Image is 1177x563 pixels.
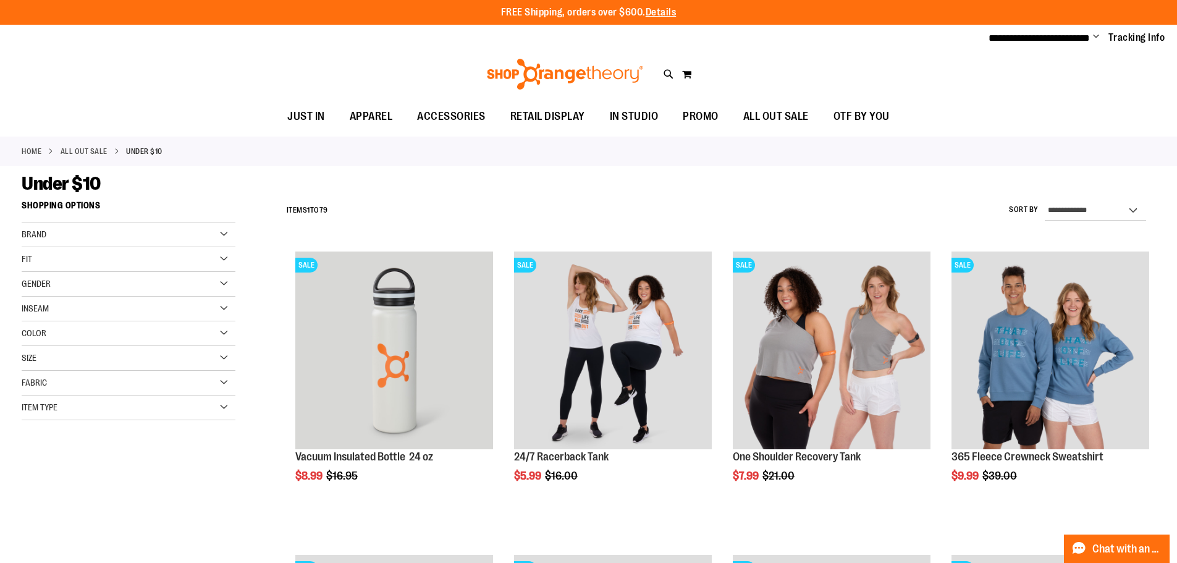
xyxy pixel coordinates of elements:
span: SALE [514,258,536,273]
span: Inseam [22,303,49,313]
span: $7.99 [733,470,761,482]
span: ACCESSORIES [417,103,486,130]
a: Vacuum Insulated Bottle 24 ozSALE [295,252,493,451]
span: Fabric [22,378,47,387]
span: Size [22,353,36,363]
button: Account menu [1093,32,1099,44]
a: Details [646,7,677,18]
a: One Shoulder Recovery Tank [733,451,861,463]
img: 24/7 Racerback Tank [514,252,712,449]
div: product [727,245,937,514]
span: OTF BY YOU [833,103,890,130]
strong: Under $10 [126,146,162,157]
label: Sort By [1009,205,1039,215]
span: ALL OUT SALE [743,103,809,130]
img: 365 Fleece Crewneck Sweatshirt [951,252,1149,449]
span: Under $10 [22,173,101,194]
strong: Shopping Options [22,195,235,222]
span: RETAIL DISPLAY [510,103,585,130]
a: Home [22,146,41,157]
span: SALE [733,258,755,273]
span: JUST IN [287,103,325,130]
span: SALE [951,258,974,273]
a: 365 Fleece Crewneck Sweatshirt [951,451,1103,463]
a: Main view of One Shoulder Recovery TankSALE [733,252,930,451]
img: Vacuum Insulated Bottle 24 oz [295,252,493,449]
span: 79 [319,206,328,214]
span: 1 [307,206,310,214]
a: ALL OUT SALE [61,146,108,157]
span: Color [22,328,46,338]
span: IN STUDIO [610,103,659,130]
span: Fit [22,254,32,264]
span: $21.00 [762,470,796,482]
a: Tracking Info [1108,31,1165,44]
p: FREE Shipping, orders over $600. [501,6,677,20]
span: $16.00 [545,470,580,482]
div: product [289,245,499,514]
img: Shop Orangetheory [485,59,645,90]
span: Item Type [22,402,57,412]
span: $8.99 [295,470,324,482]
a: 365 Fleece Crewneck SweatshirtSALE [951,252,1149,451]
span: $39.00 [982,470,1019,482]
span: $9.99 [951,470,981,482]
span: APPAREL [350,103,393,130]
div: product [508,245,718,514]
h2: Items to [287,201,328,220]
img: Main view of One Shoulder Recovery Tank [733,252,930,449]
a: 24/7 Racerback TankSALE [514,252,712,451]
span: $5.99 [514,470,543,482]
span: Chat with an Expert [1092,543,1162,555]
a: 24/7 Racerback Tank [514,451,609,463]
a: Vacuum Insulated Bottle 24 oz [295,451,433,463]
span: SALE [295,258,318,273]
button: Chat with an Expert [1064,535,1170,563]
span: $16.95 [326,470,360,482]
span: Brand [22,229,46,239]
span: PROMO [683,103,719,130]
div: product [945,245,1155,514]
span: Gender [22,279,51,289]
